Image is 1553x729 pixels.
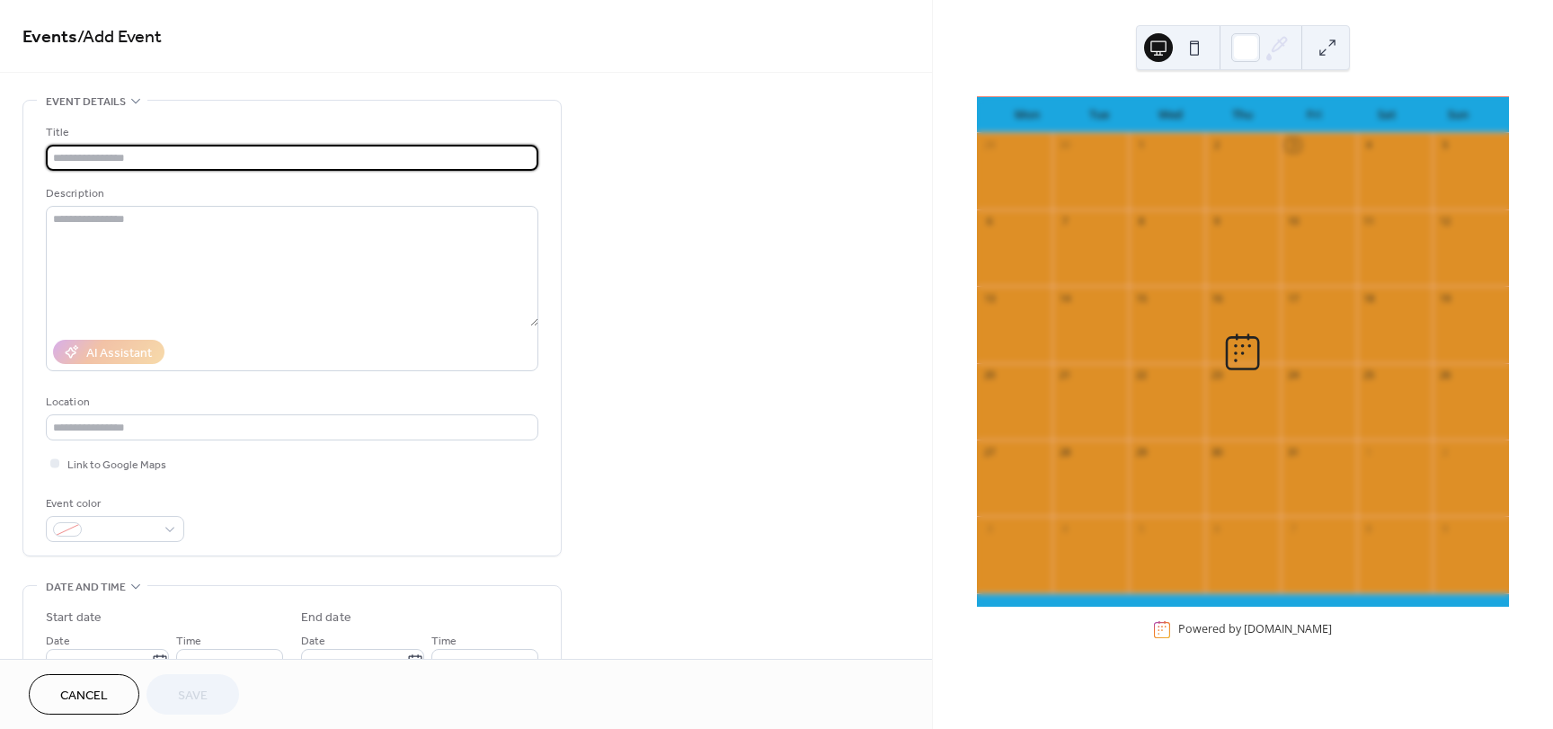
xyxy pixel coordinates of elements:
div: 6 [1211,521,1224,535]
div: 15 [1134,291,1148,305]
div: 22 [1134,369,1148,382]
div: 1 [1134,138,1148,152]
div: 20 [982,369,996,382]
div: Sun [1423,97,1495,133]
span: / Add Event [77,20,162,55]
div: 31 [1286,445,1300,458]
div: 13 [982,291,996,305]
div: Powered by [1178,622,1332,637]
div: End date [301,609,351,627]
span: Date and time [46,578,126,597]
div: 30 [1211,445,1224,458]
div: 30 [1058,138,1071,152]
span: Date [301,632,325,651]
div: 17 [1286,291,1300,305]
div: 9 [1211,215,1224,228]
div: 19 [1438,291,1451,305]
div: 6 [982,215,996,228]
button: Cancel [29,674,139,715]
div: 27 [982,445,996,458]
span: Cancel [60,687,108,706]
div: 9 [1438,521,1451,535]
div: 21 [1058,369,1071,382]
div: 4 [1058,521,1071,535]
span: Time [431,632,457,651]
div: 8 [1362,521,1376,535]
div: 29 [982,138,996,152]
div: Wed [1135,97,1207,133]
div: 3 [982,521,996,535]
div: Mon [991,97,1063,133]
div: 5 [1134,521,1148,535]
div: 16 [1211,291,1224,305]
div: 7 [1058,215,1071,228]
a: Events [22,20,77,55]
div: 26 [1438,369,1451,382]
div: 4 [1362,138,1376,152]
div: 18 [1362,291,1376,305]
div: 25 [1362,369,1376,382]
span: Event details [46,93,126,111]
div: Location [46,393,535,412]
div: Event color [46,494,181,513]
div: 10 [1286,215,1300,228]
div: 7 [1286,521,1300,535]
div: 3 [1286,138,1300,152]
div: 23 [1211,369,1224,382]
div: 8 [1134,215,1148,228]
div: 12 [1438,215,1451,228]
span: Time [176,632,201,651]
a: [DOMAIN_NAME] [1244,622,1332,637]
div: Thu [1207,97,1279,133]
div: 2 [1211,138,1224,152]
div: Title [46,123,535,142]
div: Description [46,184,535,203]
div: Fri [1279,97,1351,133]
div: Sat [1351,97,1423,133]
div: Start date [46,609,102,627]
div: 1 [1362,445,1376,458]
span: Date [46,632,70,651]
span: Link to Google Maps [67,456,166,475]
div: Tue [1063,97,1135,133]
div: 2 [1438,445,1451,458]
div: 14 [1058,291,1071,305]
div: 11 [1362,215,1376,228]
div: 5 [1438,138,1451,152]
div: 29 [1134,445,1148,458]
div: 28 [1058,445,1071,458]
div: 24 [1286,369,1300,382]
